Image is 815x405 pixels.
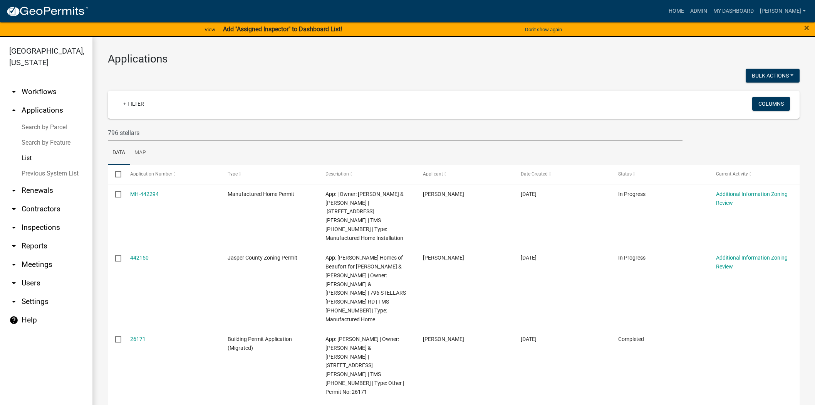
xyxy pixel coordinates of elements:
span: Chelsea Aschbrenner [423,191,464,197]
i: arrow_drop_down [9,241,18,251]
span: Completed [618,336,644,342]
button: Don't show again [522,23,565,36]
datatable-header-cell: Description [318,165,416,184]
a: Additional Information Zoning Review [716,191,788,206]
datatable-header-cell: Status [611,165,709,184]
i: arrow_drop_down [9,260,18,269]
span: × [804,22,809,33]
a: 26171 [130,336,146,342]
a: Admin [687,4,710,19]
span: In Progress [618,255,646,261]
datatable-header-cell: Application Number [122,165,220,184]
span: Application Number [130,171,172,177]
span: Current Activity [716,171,748,177]
span: Date Created [521,171,548,177]
datatable-header-cell: Type [220,165,318,184]
button: Bulk Actions [746,69,800,83]
span: Bonnie Lawson [423,336,464,342]
i: arrow_drop_down [9,223,18,232]
span: Type [228,171,238,177]
datatable-header-cell: Date Created [513,165,611,184]
span: 06/27/2025 [521,191,537,197]
a: MH-442294 [130,191,159,197]
i: arrow_drop_down [9,297,18,306]
a: Data [108,141,130,165]
a: My Dashboard [710,4,757,19]
span: Jasper County Zoning Permit [228,255,297,261]
span: App: Afrika Abrams | Owner: WRIGHT TONY & AFRIKA ABRAMS | 796 Stellars Jay Road | TMS 063-22-02-0... [325,336,404,395]
span: Applicant [423,171,443,177]
a: 442150 [130,255,149,261]
datatable-header-cell: Applicant [416,165,513,184]
strong: Add "Assigned Inspector" to Dashboard List! [223,25,342,33]
a: Additional Information Zoning Review [716,255,788,270]
span: Status [618,171,632,177]
button: Close [804,23,809,32]
span: App: | Owner: AFRIKA ABRAMS & Shaneiya Wright | 796 STELLARS JAY RD | TMS 063-22-02-008 | Type: M... [325,191,404,241]
input: Search for applications [108,125,683,141]
i: arrow_drop_down [9,204,18,214]
i: arrow_drop_down [9,87,18,96]
a: [PERSON_NAME] [757,4,809,19]
datatable-header-cell: Select [108,165,122,184]
span: In Progress [618,191,646,197]
i: arrow_drop_down [9,186,18,195]
span: 06/27/2025 [521,255,537,261]
span: Chelsea Aschbrenner [423,255,464,261]
i: arrow_drop_up [9,106,18,115]
a: Map [130,141,151,165]
a: + Filter [117,97,150,111]
span: 05/02/2022 [521,336,537,342]
h3: Applications [108,52,800,66]
span: Building Permit Application (Migrated) [228,336,292,351]
span: Description [325,171,349,177]
span: App: Clayton Homes of Beaufort for Afrika Abrams & Shanieya Wright | Owner: WRIGHT TONY & AFRIKA ... [325,255,406,322]
i: arrow_drop_down [9,278,18,288]
datatable-header-cell: Current Activity [708,165,806,184]
a: Home [666,4,687,19]
span: Manufactured Home Permit [228,191,294,197]
i: help [9,316,18,325]
button: Columns [752,97,790,111]
a: View [201,23,218,36]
